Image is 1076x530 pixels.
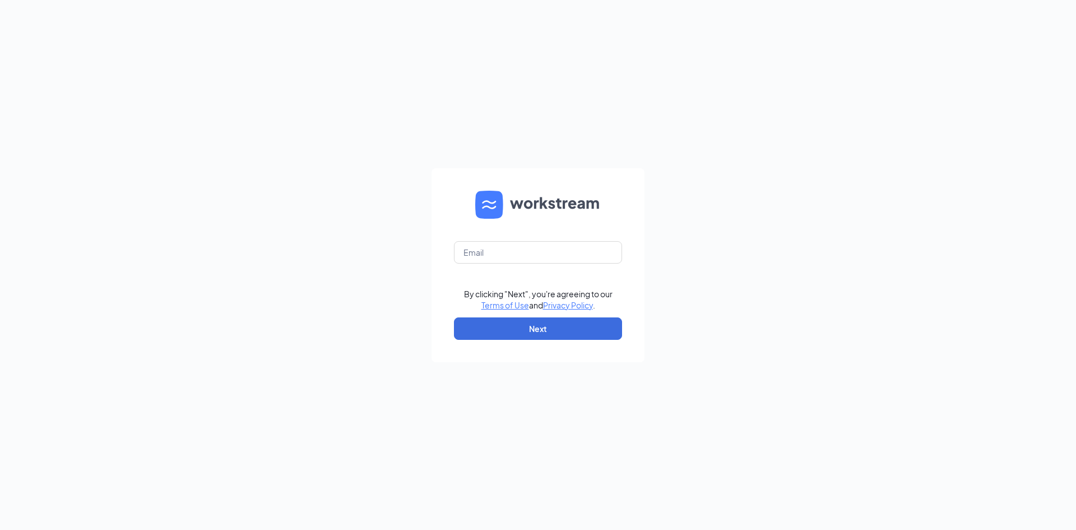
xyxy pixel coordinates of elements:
div: By clicking "Next", you're agreeing to our and . [464,288,613,311]
input: Email [454,241,622,264]
img: WS logo and Workstream text [475,191,601,219]
a: Terms of Use [481,300,529,310]
button: Next [454,317,622,340]
a: Privacy Policy [543,300,593,310]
